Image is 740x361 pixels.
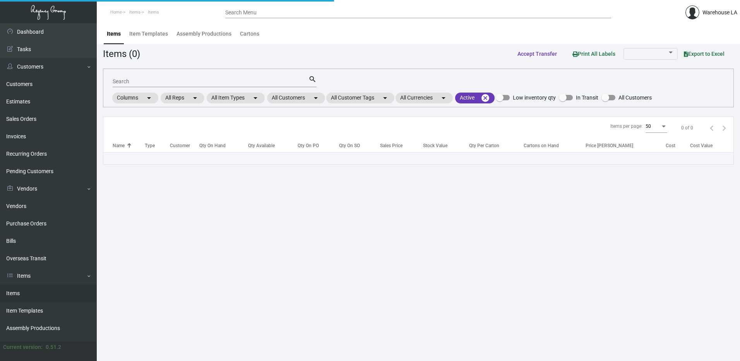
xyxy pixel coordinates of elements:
[308,75,317,84] mat-icon: search
[511,47,563,61] button: Accept Transfer
[251,93,260,103] mat-icon: arrow_drop_down
[380,142,403,149] div: Sales Price
[469,142,524,149] div: Qty Per Carton
[267,93,325,103] mat-chip: All Customers
[112,93,158,103] mat-chip: Columns
[380,142,423,149] div: Sales Price
[678,47,731,61] button: Export to Excel
[207,93,265,103] mat-chip: All Item Types
[690,142,733,149] div: Cost Value
[524,142,559,149] div: Cartons on Hand
[176,30,231,38] div: Assembly Productions
[148,10,159,15] span: Items
[718,122,730,134] button: Next page
[517,51,557,57] span: Accept Transfer
[706,122,718,134] button: Previous page
[145,142,170,149] div: Type
[326,93,394,103] mat-chip: All Customer Tags
[469,142,499,149] div: Qty Per Carton
[129,10,140,15] span: Items
[684,51,725,57] span: Export to Excel
[199,142,248,149] div: Qty On Hand
[248,142,275,149] div: Qty Available
[248,142,298,149] div: Qty Available
[199,142,226,149] div: Qty On Hand
[170,139,199,152] th: Customer
[144,93,154,103] mat-icon: arrow_drop_down
[161,93,204,103] mat-chip: All Reps
[113,142,145,149] div: Name
[339,142,360,149] div: Qty On SO
[3,343,43,351] div: Current version:
[110,10,122,15] span: Home
[380,93,390,103] mat-icon: arrow_drop_down
[690,142,713,149] div: Cost Value
[586,142,633,149] div: Price [PERSON_NAME]
[681,124,693,131] div: 0 of 0
[572,51,615,57] span: Print All Labels
[666,142,675,149] div: Cost
[646,124,651,129] span: 50
[107,30,121,38] div: Items
[423,142,447,149] div: Stock Value
[439,93,448,103] mat-icon: arrow_drop_down
[145,142,155,149] div: Type
[566,46,622,61] button: Print All Labels
[610,123,642,130] div: Items per page:
[646,124,667,129] mat-select: Items per page:
[103,47,140,61] div: Items (0)
[298,142,339,149] div: Qty On PO
[396,93,453,103] mat-chip: All Currencies
[129,30,168,38] div: Item Templates
[298,142,319,149] div: Qty On PO
[524,142,586,149] div: Cartons on Hand
[455,93,495,103] mat-chip: Active
[576,93,598,102] span: In Transit
[240,30,259,38] div: Cartons
[339,142,380,149] div: Qty On SO
[685,5,699,19] img: admin@bootstrapmaster.com
[311,93,320,103] mat-icon: arrow_drop_down
[586,142,666,149] div: Price [PERSON_NAME]
[190,93,200,103] mat-icon: arrow_drop_down
[481,93,490,103] mat-icon: cancel
[618,93,652,102] span: All Customers
[113,142,125,149] div: Name
[46,343,61,351] div: 0.51.2
[423,142,469,149] div: Stock Value
[666,142,690,149] div: Cost
[702,9,737,17] div: Warehouse LA
[513,93,556,102] span: Low inventory qty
